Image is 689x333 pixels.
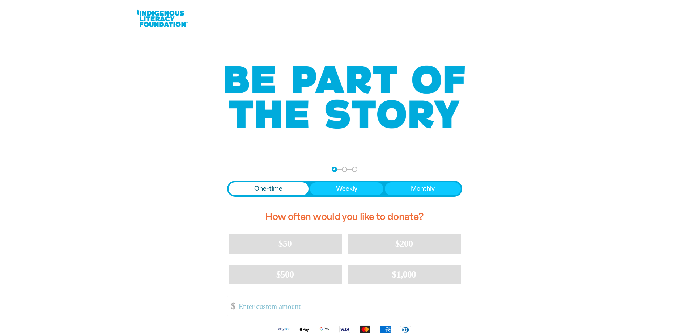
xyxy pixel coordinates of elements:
[227,298,235,314] span: $
[348,234,461,253] button: $200
[310,182,383,195] button: Weekly
[229,265,342,284] button: $500
[332,167,337,172] button: Navigate to step 1 of 3 to enter your donation amount
[385,182,461,195] button: Monthly
[392,269,416,280] span: $1,000
[278,238,292,249] span: $50
[342,167,347,172] button: Navigate to step 2 of 3 to enter your details
[336,184,357,193] span: Weekly
[411,184,435,193] span: Monthly
[229,182,309,195] button: One-time
[395,238,413,249] span: $200
[348,265,461,284] button: $1,000
[218,51,471,143] img: Be part of the story
[227,205,462,229] h2: How often would you like to donate?
[229,234,342,253] button: $50
[254,184,282,193] span: One-time
[352,167,357,172] button: Navigate to step 3 of 3 to enter your payment details
[234,296,462,316] input: Enter custom amount
[227,181,462,197] div: Donation frequency
[276,269,294,280] span: $500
